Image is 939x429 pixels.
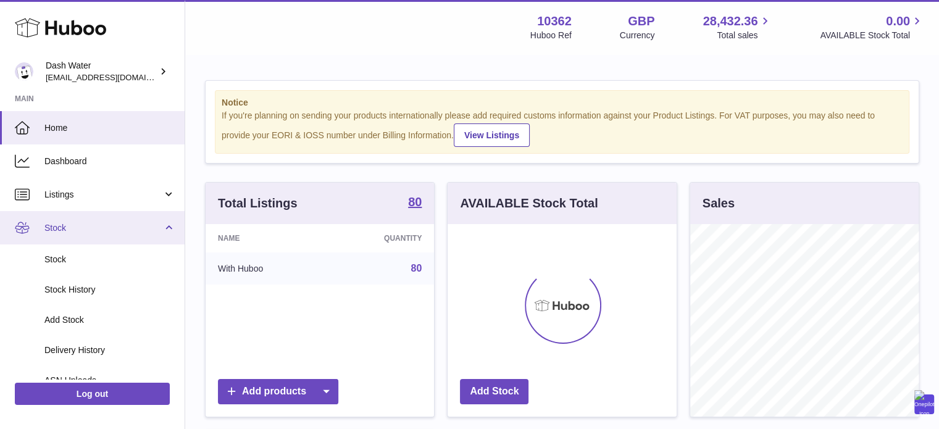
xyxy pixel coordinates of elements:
h3: Total Listings [218,195,298,212]
span: Total sales [717,30,772,41]
a: 0.00 AVAILABLE Stock Total [820,13,924,41]
strong: GBP [628,13,654,30]
th: Quantity [326,224,434,252]
span: Delivery History [44,344,175,356]
span: Listings [44,189,162,201]
a: 28,432.36 Total sales [703,13,772,41]
strong: 80 [408,196,422,208]
strong: 10362 [537,13,572,30]
div: If you're planning on sending your products internationally please add required customs informati... [222,110,903,147]
a: Add Stock [460,379,528,404]
a: Log out [15,383,170,405]
div: Huboo Ref [530,30,572,41]
span: 0.00 [886,13,910,30]
a: Add products [218,379,338,404]
a: 80 [408,196,422,210]
a: 80 [411,263,422,273]
span: Stock History [44,284,175,296]
span: Stock [44,222,162,234]
span: Home [44,122,175,134]
th: Name [206,224,326,252]
span: 28,432.36 [703,13,757,30]
span: ASN Uploads [44,375,175,386]
div: Currency [620,30,655,41]
span: Stock [44,254,175,265]
strong: Notice [222,97,903,109]
h3: Sales [703,195,735,212]
td: With Huboo [206,252,326,285]
div: Dash Water [46,60,157,83]
span: Add Stock [44,314,175,326]
span: [EMAIL_ADDRESS][DOMAIN_NAME] [46,72,182,82]
span: AVAILABLE Stock Total [820,30,924,41]
img: bea@dash-water.com [15,62,33,81]
h3: AVAILABLE Stock Total [460,195,598,212]
a: View Listings [454,123,530,147]
span: Dashboard [44,156,175,167]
